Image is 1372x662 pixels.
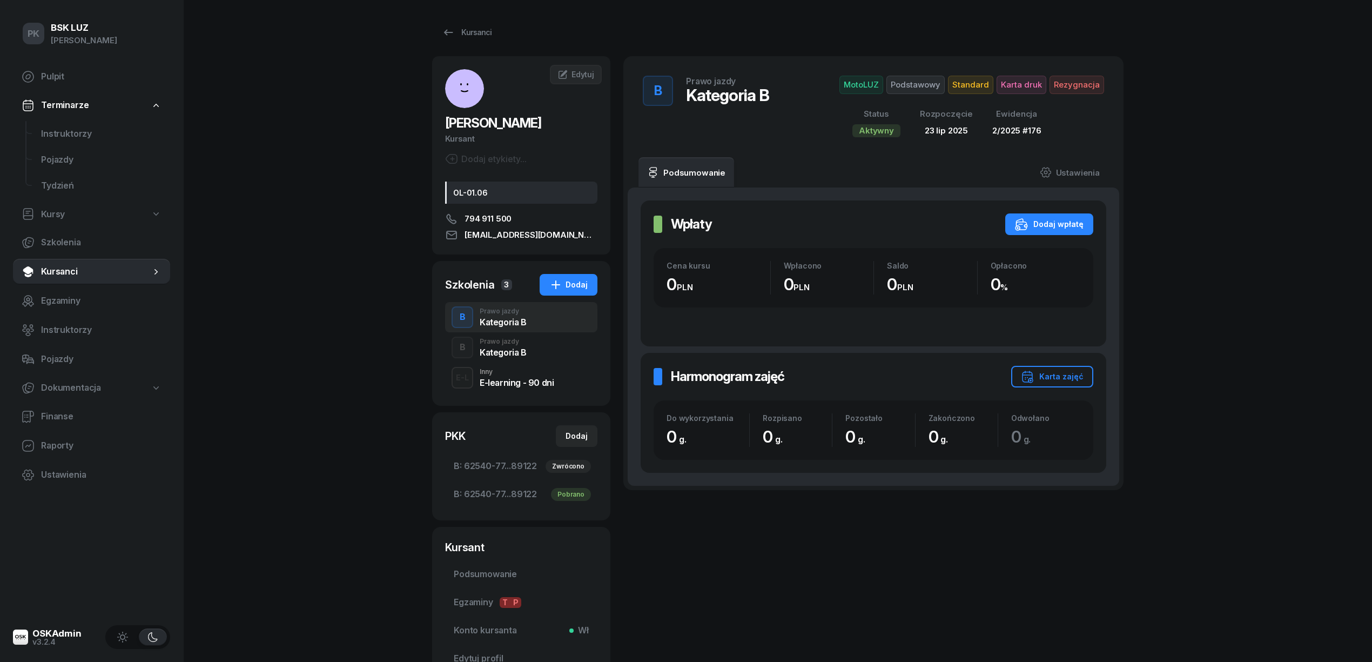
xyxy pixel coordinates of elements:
[442,26,492,39] div: Kursanci
[445,618,597,644] a: Konto kursantaWł
[13,404,170,430] a: Finanse
[886,76,945,94] span: Podstawowy
[445,540,597,555] div: Kursant
[540,274,597,296] button: Dodaj
[480,338,527,345] div: Prawo jazdy
[1024,434,1031,445] small: g.
[671,368,784,385] h2: Harmonogram zajęć
[500,597,510,608] span: T
[445,363,597,393] button: E-LInnyE-learning - 90 dni
[667,275,770,295] div: 0
[667,427,692,446] span: 0
[454,487,462,501] span: B:
[445,590,597,616] a: EgzaminyTP
[686,77,736,85] div: Prawo jazdy
[13,433,170,459] a: Raporty
[452,337,473,358] button: B
[452,306,473,328] button: B
[929,427,954,446] span: 0
[852,107,900,121] div: Status
[556,425,597,447] button: Dodaj
[574,624,589,638] span: Wł
[763,413,832,423] div: Rozpisano
[991,275,1081,295] div: 0
[41,439,162,453] span: Raporty
[41,98,89,112] span: Terminarze
[992,124,1041,138] div: 2/2025 #176
[940,434,948,445] small: g.
[480,369,554,375] div: Inny
[852,124,900,137] div: Aktywny
[551,488,591,501] div: Pobrano
[41,468,162,482] span: Ustawienia
[784,275,874,295] div: 0
[32,173,170,199] a: Tydzień
[445,229,597,242] a: [EMAIL_ADDRESS][DOMAIN_NAME]
[480,348,527,357] div: Kategoria B
[32,147,170,173] a: Pojazdy
[452,371,473,384] div: E-L
[455,308,470,326] div: B
[686,85,769,105] div: Kategoria B
[775,434,783,445] small: g.
[650,80,667,102] div: B
[454,567,589,581] span: Podsumowanie
[549,278,588,291] div: Dodaj
[897,282,913,292] small: PLN
[41,127,162,141] span: Instruktorzy
[454,487,589,501] span: 62540-77...89122
[41,179,162,193] span: Tydzień
[13,230,170,256] a: Szkolenia
[32,121,170,147] a: Instruktorzy
[839,76,883,94] span: MotoLUZ
[920,107,973,121] div: Rozpoczęcie
[41,265,151,279] span: Kursanci
[41,153,162,167] span: Pojazdy
[667,261,770,270] div: Cena kursu
[13,202,170,227] a: Kursy
[677,282,693,292] small: PLN
[643,76,673,106] button: B
[480,308,527,315] div: Prawo jazdy
[32,638,82,646] div: v3.2.4
[1015,218,1084,231] div: Dodaj wpłatę
[671,216,712,233] h2: Wpłaty
[13,630,28,645] img: logo-xs@2x.png
[510,597,521,608] span: P
[445,152,527,165] button: Dodaj etykiety...
[13,346,170,372] a: Pojazdy
[13,259,170,285] a: Kursanci
[1005,213,1093,235] button: Dodaj wpłatę
[784,261,874,270] div: Wpłacono
[997,76,1046,94] span: Karta druk
[452,367,473,389] button: E-L
[445,482,597,507] a: B:62540-77...89122Pobrano
[13,93,170,118] a: Terminarze
[454,624,589,638] span: Konto kursanta
[1050,76,1104,94] span: Rezygnacja
[550,65,602,84] a: Edytuj
[445,115,541,131] span: [PERSON_NAME]
[13,462,170,488] a: Ustawienia
[480,318,527,326] div: Kategoria B
[41,208,65,222] span: Kursy
[445,182,597,204] div: OL-01.06
[566,430,588,443] div: Dodaj
[465,229,597,242] span: [EMAIL_ADDRESS][DOMAIN_NAME]
[1021,370,1084,383] div: Karta zajęć
[1011,366,1093,387] button: Karta zajęć
[887,261,977,270] div: Saldo
[432,22,501,43] a: Kursanci
[445,429,466,444] div: PKK
[839,76,1104,94] button: MotoLUZPodstawowyStandardKarta drukRezygnacja
[455,338,470,357] div: B
[1000,282,1008,292] small: %
[858,434,865,445] small: g.
[992,107,1041,121] div: Ewidencja
[445,453,597,479] a: B:62540-77...89122Zwrócono
[41,323,162,337] span: Instruktorzy
[41,381,101,395] span: Dokumentacja
[480,378,554,387] div: E-learning - 90 dni
[28,29,40,38] span: PK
